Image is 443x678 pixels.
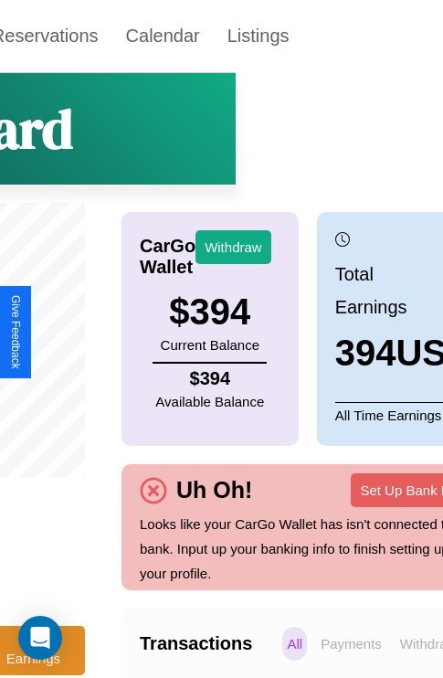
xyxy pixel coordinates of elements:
p: Payments [316,627,386,661]
p: All [282,627,307,661]
h4: $ 394 [155,368,264,389]
h4: Uh Oh! [167,477,261,503]
a: Calendar [112,16,214,55]
h4: Transactions [140,633,278,654]
p: Available Balance [155,389,264,414]
a: Listings [214,16,303,55]
div: Give Feedback [9,295,22,369]
h4: CarGo Wallet [140,236,195,278]
p: Current Balance [161,333,259,357]
div: Open Intercom Messenger [18,616,62,660]
button: Withdraw [195,230,271,264]
h3: $ 394 [161,291,259,333]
